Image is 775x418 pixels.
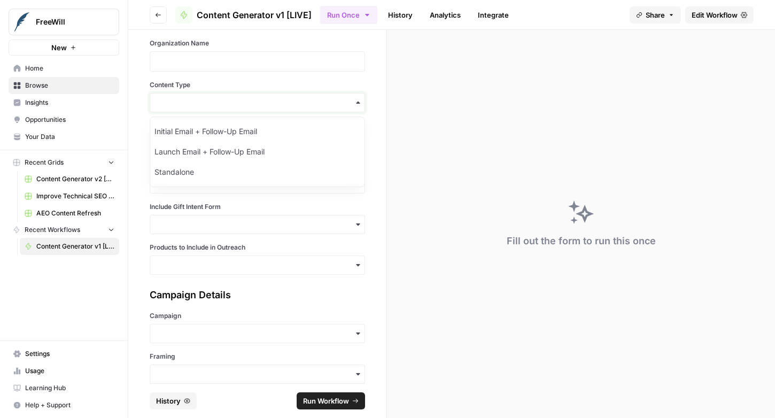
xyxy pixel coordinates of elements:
button: Help + Support [9,397,119,414]
span: Learning Hub [25,383,114,393]
a: Settings [9,345,119,362]
img: FreeWill Logo [12,12,32,32]
a: Improve Technical SEO for Page [20,188,119,205]
a: Opportunities [9,111,119,128]
span: Content Generator v1 [LIVE] [36,242,114,251]
a: Content Generator v1 [LIVE] [20,238,119,255]
span: Help + Support [25,400,114,410]
div: Fill out the form to run this once [507,234,656,249]
div: Campaign Details [150,288,365,303]
a: History [382,6,419,24]
button: Recent Grids [9,154,119,171]
label: Content Type [150,80,365,90]
button: Workspace: FreeWill [9,9,119,35]
span: Recent Grids [25,158,64,167]
a: Content Generator v1 [LIVE] [175,6,312,24]
a: Integrate [471,6,515,24]
span: Run Workflow [303,396,349,406]
div: Standalone [150,162,365,182]
a: Home [9,60,119,77]
span: Home [25,64,114,73]
label: Include Gift Intent Form [150,202,365,212]
a: Learning Hub [9,380,119,397]
span: New [51,42,67,53]
a: Edit Workflow [685,6,754,24]
span: Settings [25,349,114,359]
a: Your Data [9,128,119,145]
span: Share [646,10,665,20]
span: Content Generator v1 [LIVE] [197,9,312,21]
span: Usage [25,366,114,376]
div: Launch Email + Follow-Up Email [150,142,365,162]
span: FreeWill [36,17,100,27]
span: History [156,396,181,406]
button: Recent Workflows [9,222,119,238]
span: Insights [25,98,114,107]
label: Campaign [150,311,365,321]
span: Improve Technical SEO for Page [36,191,114,201]
a: Insights [9,94,119,111]
button: Run Once [320,6,377,24]
label: Framing [150,352,365,361]
span: Your Data [25,132,114,142]
a: Usage [9,362,119,380]
a: AEO Content Refresh [20,205,119,222]
button: Share [630,6,681,24]
span: Opportunities [25,115,114,125]
button: History [150,392,197,409]
a: Content Generator v2 [DRAFT] Test [20,171,119,188]
button: New [9,40,119,56]
a: Browse [9,77,119,94]
a: Analytics [423,6,467,24]
span: Recent Workflows [25,225,80,235]
span: Browse [25,81,114,90]
span: AEO Content Refresh [36,208,114,218]
button: Run Workflow [297,392,365,409]
span: Edit Workflow [692,10,738,20]
label: Organization Name [150,38,365,48]
label: Products to Include in Outreach [150,243,365,252]
span: Content Generator v2 [DRAFT] Test [36,174,114,184]
div: Initial Email + Follow-Up Email [150,121,365,142]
